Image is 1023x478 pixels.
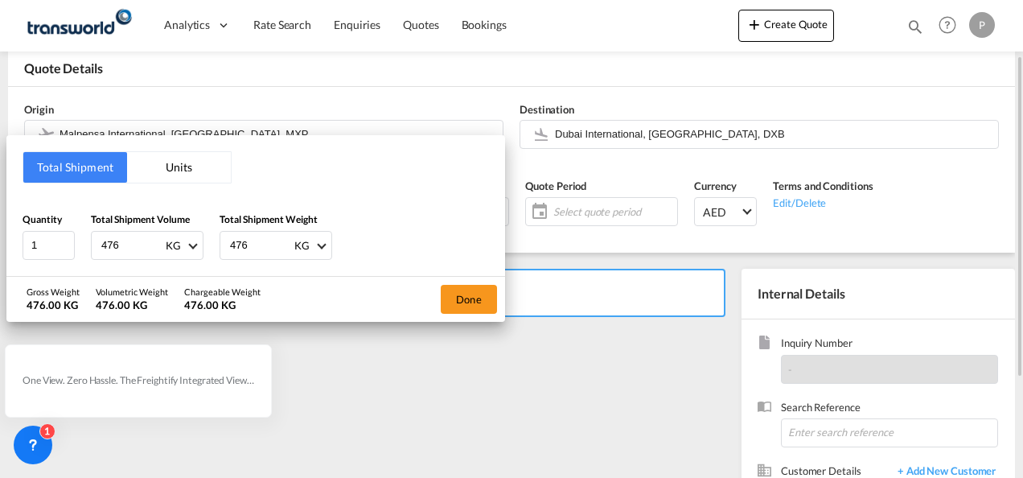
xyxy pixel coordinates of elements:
button: Units [127,152,231,183]
div: Gross Weight [27,286,80,298]
span: Total Shipment Weight [220,213,318,225]
div: 476.00 KG [184,298,261,312]
input: Qty [23,231,75,260]
div: KG [294,239,310,252]
button: Total Shipment [23,152,127,183]
span: Total Shipment Volume [91,213,190,225]
input: Enter weight [228,232,293,259]
button: Done [441,285,497,314]
div: Chargeable Weight [184,286,261,298]
span: Quantity [23,213,62,225]
input: Enter volume [100,232,164,259]
div: KG [166,239,181,252]
div: 476.00 KG [27,298,80,312]
div: Volumetric Weight [96,286,168,298]
div: 476.00 KG [96,298,168,312]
